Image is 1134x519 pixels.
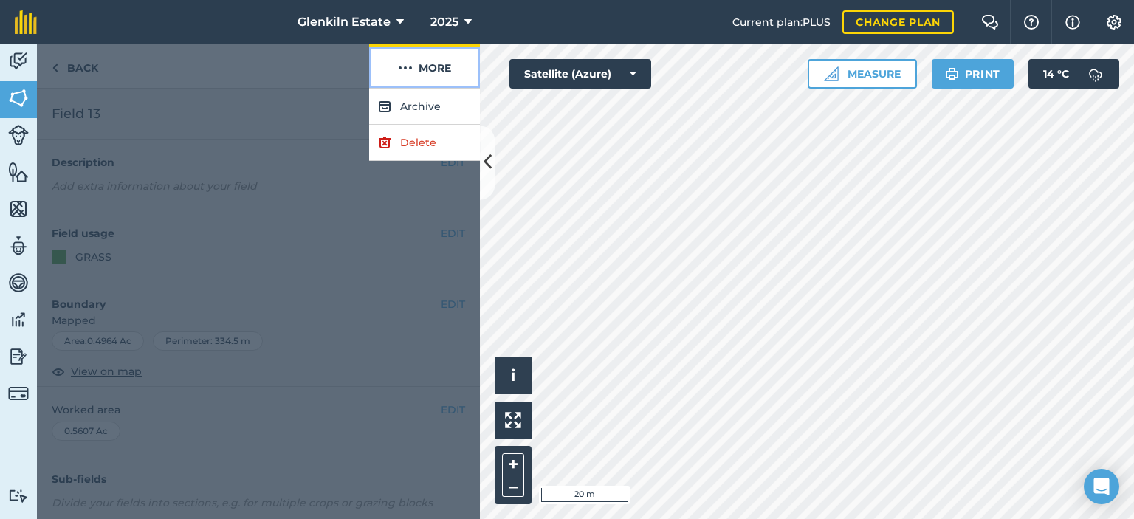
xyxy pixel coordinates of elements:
button: Satellite (Azure) [509,59,651,89]
button: More [369,44,480,88]
img: svg+xml;base64,PD94bWwgdmVyc2lvbj0iMS4wIiBlbmNvZGluZz0idXRmLTgiPz4KPCEtLSBHZW5lcmF0b3I6IEFkb2JlIE... [8,309,29,331]
a: Delete [369,125,480,161]
button: + [502,453,524,475]
img: A question mark icon [1023,15,1040,30]
button: Measure [808,59,917,89]
img: Four arrows, one pointing top left, one top right, one bottom right and the last bottom left [505,412,521,428]
button: i [495,357,532,394]
div: Open Intercom Messenger [1084,469,1119,504]
img: svg+xml;base64,PHN2ZyB4bWxucz0iaHR0cDovL3d3dy53My5vcmcvMjAwMC9zdmciIHdpZHRoPSIxOCIgaGVpZ2h0PSIyNC... [378,134,391,151]
span: 14 ° C [1043,59,1069,89]
img: Ruler icon [824,66,839,81]
span: i [511,366,515,385]
img: svg+xml;base64,PHN2ZyB4bWxucz0iaHR0cDovL3d3dy53My5vcmcvMjAwMC9zdmciIHdpZHRoPSIxNyIgaGVpZ2h0PSIxNy... [1065,13,1080,31]
img: svg+xml;base64,PD94bWwgdmVyc2lvbj0iMS4wIiBlbmNvZGluZz0idXRmLTgiPz4KPCEtLSBHZW5lcmF0b3I6IEFkb2JlIE... [8,346,29,368]
img: svg+xml;base64,PHN2ZyB4bWxucz0iaHR0cDovL3d3dy53My5vcmcvMjAwMC9zdmciIHdpZHRoPSIxOSIgaGVpZ2h0PSIyNC... [945,65,959,83]
button: Print [932,59,1014,89]
button: 14 °C [1028,59,1119,89]
img: svg+xml;base64,PHN2ZyB4bWxucz0iaHR0cDovL3d3dy53My5vcmcvMjAwMC9zdmciIHdpZHRoPSI1NiIgaGVpZ2h0PSI2MC... [8,161,29,183]
img: svg+xml;base64,PHN2ZyB4bWxucz0iaHR0cDovL3d3dy53My5vcmcvMjAwMC9zdmciIHdpZHRoPSIyMCIgaGVpZ2h0PSIyNC... [398,59,413,77]
img: svg+xml;base64,PHN2ZyB4bWxucz0iaHR0cDovL3d3dy53My5vcmcvMjAwMC9zdmciIHdpZHRoPSIxOCIgaGVpZ2h0PSIyNC... [378,97,391,115]
img: Two speech bubbles overlapping with the left bubble in the forefront [981,15,999,30]
button: – [502,475,524,497]
img: svg+xml;base64,PD94bWwgdmVyc2lvbj0iMS4wIiBlbmNvZGluZz0idXRmLTgiPz4KPCEtLSBHZW5lcmF0b3I6IEFkb2JlIE... [8,383,29,404]
img: svg+xml;base64,PD94bWwgdmVyc2lvbj0iMS4wIiBlbmNvZGluZz0idXRmLTgiPz4KPCEtLSBHZW5lcmF0b3I6IEFkb2JlIE... [8,489,29,503]
img: A cog icon [1105,15,1123,30]
img: fieldmargin Logo [15,10,37,34]
img: svg+xml;base64,PD94bWwgdmVyc2lvbj0iMS4wIiBlbmNvZGluZz0idXRmLTgiPz4KPCEtLSBHZW5lcmF0b3I6IEFkb2JlIE... [1081,59,1110,89]
a: Change plan [842,10,954,34]
span: Glenkiln Estate [298,13,391,31]
span: 2025 [430,13,458,31]
span: Current plan : PLUS [732,14,831,30]
img: svg+xml;base64,PD94bWwgdmVyc2lvbj0iMS4wIiBlbmNvZGluZz0idXRmLTgiPz4KPCEtLSBHZW5lcmF0b3I6IEFkb2JlIE... [8,125,29,145]
img: svg+xml;base64,PD94bWwgdmVyc2lvbj0iMS4wIiBlbmNvZGluZz0idXRmLTgiPz4KPCEtLSBHZW5lcmF0b3I6IEFkb2JlIE... [8,235,29,257]
img: svg+xml;base64,PD94bWwgdmVyc2lvbj0iMS4wIiBlbmNvZGluZz0idXRmLTgiPz4KPCEtLSBHZW5lcmF0b3I6IEFkb2JlIE... [8,272,29,294]
img: svg+xml;base64,PD94bWwgdmVyc2lvbj0iMS4wIiBlbmNvZGluZz0idXRmLTgiPz4KPCEtLSBHZW5lcmF0b3I6IEFkb2JlIE... [8,50,29,72]
img: svg+xml;base64,PHN2ZyB4bWxucz0iaHR0cDovL3d3dy53My5vcmcvMjAwMC9zdmciIHdpZHRoPSI1NiIgaGVpZ2h0PSI2MC... [8,198,29,220]
img: svg+xml;base64,PHN2ZyB4bWxucz0iaHR0cDovL3d3dy53My5vcmcvMjAwMC9zdmciIHdpZHRoPSI1NiIgaGVpZ2h0PSI2MC... [8,87,29,109]
button: Archive [369,89,480,125]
